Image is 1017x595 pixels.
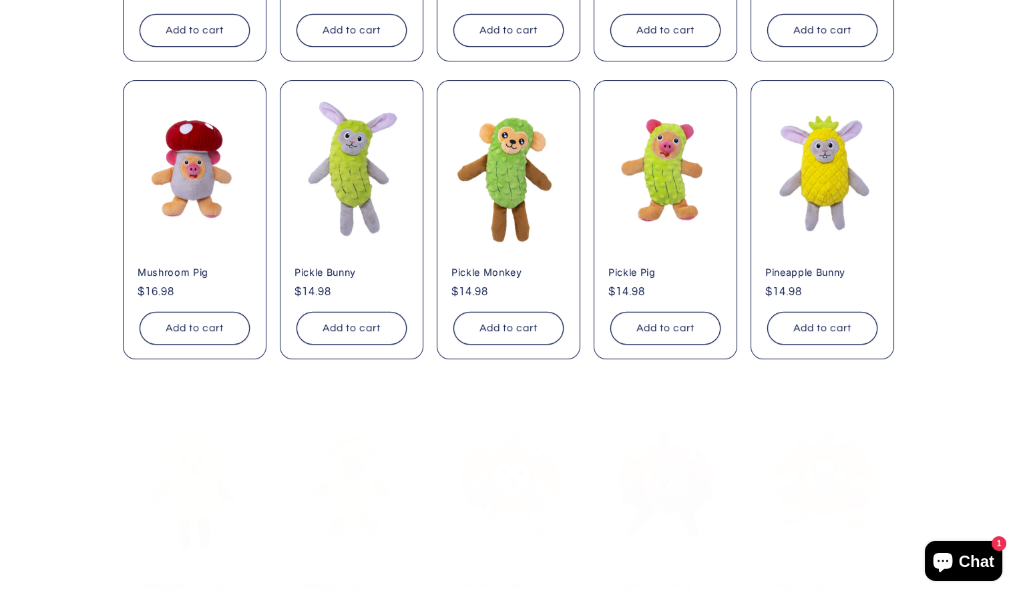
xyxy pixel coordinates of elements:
a: Pineapple Monkey [138,578,252,590]
button: Add to cart [140,312,250,345]
a: Pickle Pig [608,266,723,278]
a: Pineapple Pig [294,578,409,590]
a: Pickle Monkey [451,266,566,278]
a: Pumpkin Bunny [451,578,566,590]
button: Add to cart [453,14,564,47]
a: Pickle Bunny [294,266,409,278]
a: Pineapple Bunny [765,266,879,278]
button: Add to cart [767,14,877,47]
a: Mushroom Pig [138,266,252,278]
button: Add to cart [140,14,250,47]
button: Add to cart [610,312,721,345]
button: Add to cart [767,312,877,345]
a: Pumpkin Pig [765,578,879,590]
inbox-online-store-chat: Shopify online store chat [921,541,1006,584]
button: Add to cart [453,312,564,345]
a: Pumpkin Monkey [608,578,723,590]
button: Add to cart [610,14,721,47]
button: Add to cart [296,312,407,345]
button: Add to cart [296,14,407,47]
